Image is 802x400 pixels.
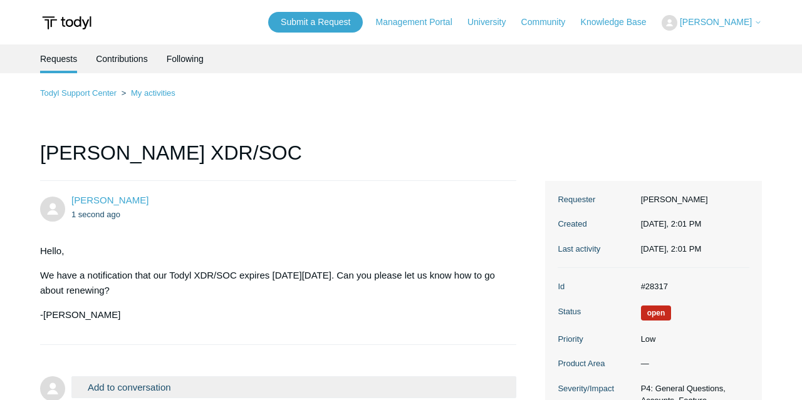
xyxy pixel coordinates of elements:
dd: #28317 [635,280,749,293]
a: Submit a Request [268,12,363,33]
a: Management Portal [376,16,465,29]
dt: Severity/Impact [558,382,634,395]
p: Hello, [40,244,504,259]
a: My activities [131,88,175,98]
dt: Id [558,280,634,293]
li: Requests [40,44,77,73]
time: 09/22/2025, 14:01 [641,219,702,228]
a: Community [521,16,578,29]
time: 09/22/2025, 14:01 [641,244,702,254]
dt: Last activity [558,243,634,255]
li: Todyl Support Center [40,88,119,98]
dt: Requester [558,193,634,206]
a: Contributions [96,44,148,73]
a: Todyl Support Center [40,88,117,98]
a: Following [167,44,204,73]
dt: Product Area [558,357,634,370]
dd: Low [635,333,749,346]
img: Todyl Support Center Help Center home page [40,11,93,34]
a: Knowledge Base [581,16,659,29]
dd: [PERSON_NAME] [635,193,749,206]
span: Adrienne Evans [71,195,148,205]
li: My activities [119,88,175,98]
a: [PERSON_NAME] [71,195,148,205]
a: University [467,16,518,29]
p: We have a notification that our Todyl XDR/SOC expires [DATE][DATE]. Can you please let us know ho... [40,268,504,298]
p: -[PERSON_NAME] [40,307,504,322]
h1: [PERSON_NAME] XDR/SOC [40,138,516,181]
span: We are working on a response for you [641,305,672,321]
dt: Priority [558,333,634,346]
time: 09/22/2025, 14:01 [71,210,120,219]
button: Add to conversation [71,376,516,398]
dt: Created [558,218,634,230]
dt: Status [558,305,634,318]
dd: — [635,357,749,370]
button: [PERSON_NAME] [662,15,762,31]
span: [PERSON_NAME] [680,17,752,27]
